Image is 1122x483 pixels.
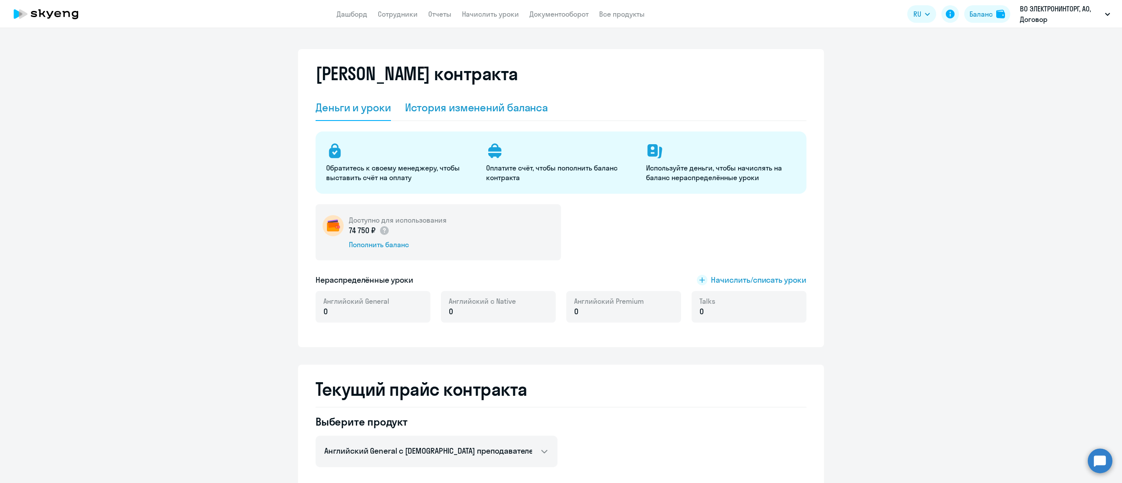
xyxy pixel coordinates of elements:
[349,240,447,249] div: Пополнить баланс
[711,274,806,286] span: Начислить/списать уроки
[349,225,390,236] p: 74 750 ₽
[428,10,451,18] a: Отчеты
[913,9,921,19] span: RU
[316,63,518,84] h2: [PERSON_NAME] контракта
[326,163,476,182] p: Обратитесь к своему менеджеру, чтобы выставить счёт на оплату
[646,163,795,182] p: Используйте деньги, чтобы начислять на баланс нераспределённые уроки
[337,10,367,18] a: Дашборд
[529,10,589,18] a: Документооборот
[323,306,328,317] span: 0
[907,5,936,23] button: RU
[449,306,453,317] span: 0
[316,415,557,429] h4: Выберите продукт
[574,296,644,306] span: Английский Premium
[449,296,516,306] span: Английский с Native
[486,163,636,182] p: Оплатите счёт, чтобы пополнить баланс контракта
[1020,4,1101,25] p: ВО ЭЛЕКТРОНИНТОРГ, АО, Договор
[574,306,579,317] span: 0
[964,5,1010,23] button: Балансbalance
[323,215,344,236] img: wallet-circle.png
[599,10,645,18] a: Все продукты
[316,100,391,114] div: Деньги и уроки
[699,296,715,306] span: Talks
[1015,4,1115,25] button: ВО ЭЛЕКТРОНИНТОРГ, АО, Договор
[323,296,389,306] span: Английский General
[316,274,413,286] h5: Нераспределённые уроки
[316,379,806,400] h2: Текущий прайс контракта
[349,215,447,225] h5: Доступно для использования
[378,10,418,18] a: Сотрудники
[996,10,1005,18] img: balance
[699,306,704,317] span: 0
[462,10,519,18] a: Начислить уроки
[969,9,993,19] div: Баланс
[405,100,548,114] div: История изменений баланса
